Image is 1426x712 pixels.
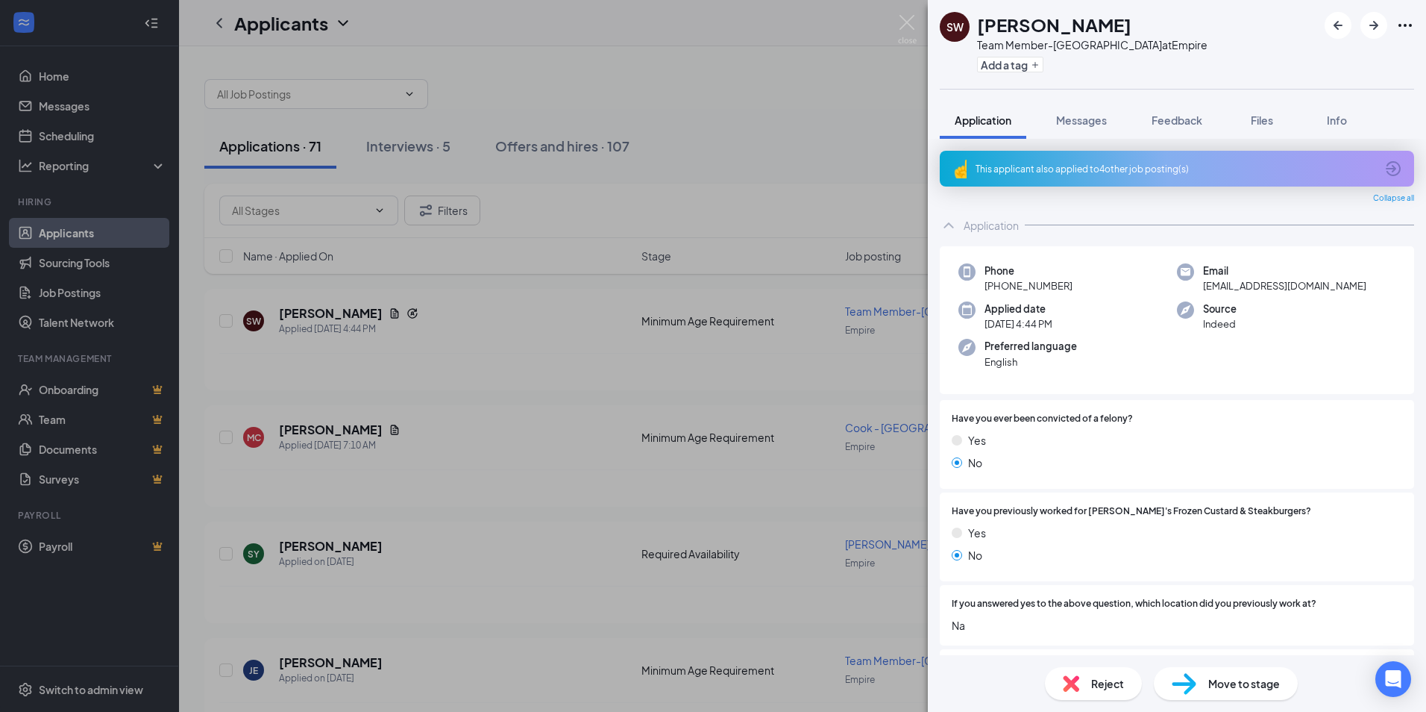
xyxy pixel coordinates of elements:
svg: ArrowRight [1365,16,1383,34]
div: Team Member-[GEOGRAPHIC_DATA] at Empire [977,37,1207,52]
div: This applicant also applied to 4 other job posting(s) [976,163,1375,175]
div: SW [946,19,964,34]
span: Have you ever been convicted of a felony? [952,412,1133,426]
span: Indeed [1203,316,1237,331]
div: Open Intercom Messenger [1375,661,1411,697]
span: Phone [984,263,1072,278]
span: [DATE] 4:44 PM [984,316,1052,331]
span: Reject [1091,675,1124,692]
span: If you answered yes to the above question, which location did you previously work at? [952,597,1316,611]
span: [EMAIL_ADDRESS][DOMAIN_NAME] [1203,278,1366,293]
span: Files [1251,113,1273,127]
h1: [PERSON_NAME] [977,12,1131,37]
svg: Plus [1031,60,1040,69]
button: ArrowLeftNew [1325,12,1351,39]
div: Application [964,218,1019,233]
span: No [968,455,982,471]
svg: ArrowLeftNew [1329,16,1347,34]
span: No [968,547,982,563]
span: Email [1203,263,1366,278]
button: PlusAdd a tag [977,57,1043,72]
svg: ArrowCircle [1384,160,1402,178]
span: Yes [968,432,986,449]
span: Yes [968,525,986,541]
svg: Ellipses [1396,16,1414,34]
span: Have you previously worked for [PERSON_NAME]'s Frozen Custard & Steakburgers? [952,505,1311,519]
span: Feedback [1152,113,1202,127]
span: Info [1327,113,1347,127]
span: Collapse all [1373,193,1414,204]
span: Application [955,113,1011,127]
span: Source [1203,302,1237,316]
span: Move to stage [1208,675,1280,692]
span: Applied date [984,302,1052,316]
span: Messages [1056,113,1107,127]
span: [PHONE_NUMBER] [984,278,1072,293]
svg: ChevronUp [940,216,958,234]
button: ArrowRight [1360,12,1387,39]
span: Na [952,617,1402,634]
span: Preferred language [984,339,1077,354]
span: English [984,355,1077,369]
